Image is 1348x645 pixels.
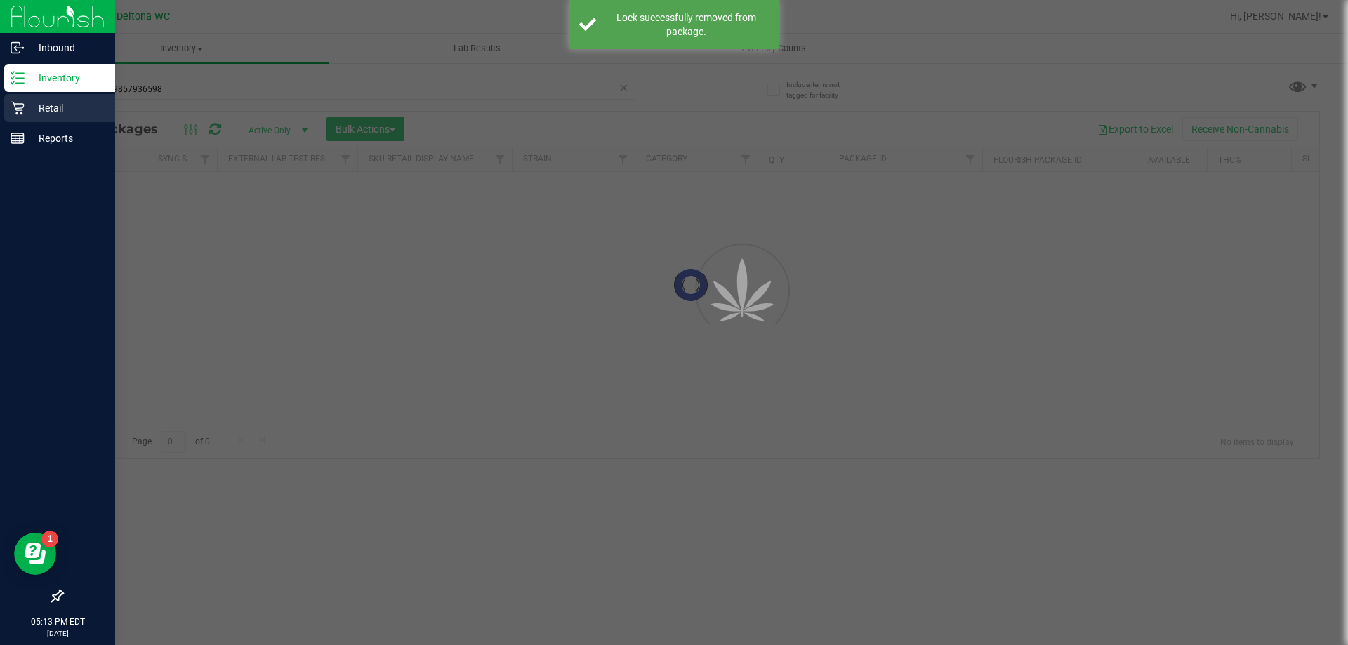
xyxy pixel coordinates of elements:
[604,11,769,39] div: Lock successfully removed from package.
[25,100,109,117] p: Retail
[25,69,109,86] p: Inventory
[11,41,25,55] inline-svg: Inbound
[14,533,56,575] iframe: Resource center
[6,616,109,628] p: 05:13 PM EDT
[11,101,25,115] inline-svg: Retail
[25,39,109,56] p: Inbound
[6,628,109,639] p: [DATE]
[11,71,25,85] inline-svg: Inventory
[11,131,25,145] inline-svg: Reports
[25,130,109,147] p: Reports
[41,531,58,547] iframe: Resource center unread badge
